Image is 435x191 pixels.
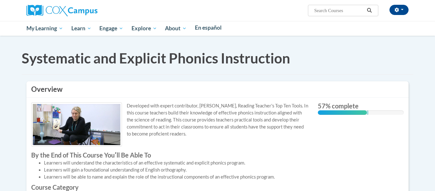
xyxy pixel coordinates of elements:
span: Engage [99,25,123,32]
li: Learners will be able to name and explain the role of the instructional components of an effectiv... [44,173,308,180]
span: Systematic and Explicit Phonics Instruction [22,50,290,66]
li: Learners will gain a foundational understanding of English orthography. [44,166,308,173]
a: Explore [127,21,161,36]
img: Cox Campus [26,5,97,16]
div: 57% complete [318,110,367,115]
a: Cox Campus [26,7,97,13]
li: Learners will understand the characteristics of an effective systematic and explicit phonics prog... [44,159,308,166]
div: 0.001% [367,110,368,115]
label: 57% complete [318,102,404,109]
a: En español [191,21,226,34]
span: En español [195,24,222,31]
p: Developed with expert contributor, [PERSON_NAME], Reading Teacher's Top Ten Tools. In this course... [31,102,308,137]
img: Course logo image [31,102,122,146]
label: Course Category [31,184,308,191]
span: Explore [132,25,157,32]
span: About [165,25,187,32]
a: About [161,21,191,36]
span: My Learning [26,25,63,32]
div: Main menu [17,21,418,36]
input: Search Courses [314,7,365,14]
a: Engage [95,21,127,36]
span: Learn [71,25,91,32]
button: Search [365,7,374,14]
button: Account Settings [389,5,409,15]
h3: Overview [31,84,404,94]
label: By the End of This Course Youʹll Be Able To [31,151,308,158]
a: My Learning [22,21,67,36]
a: Learn [67,21,96,36]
